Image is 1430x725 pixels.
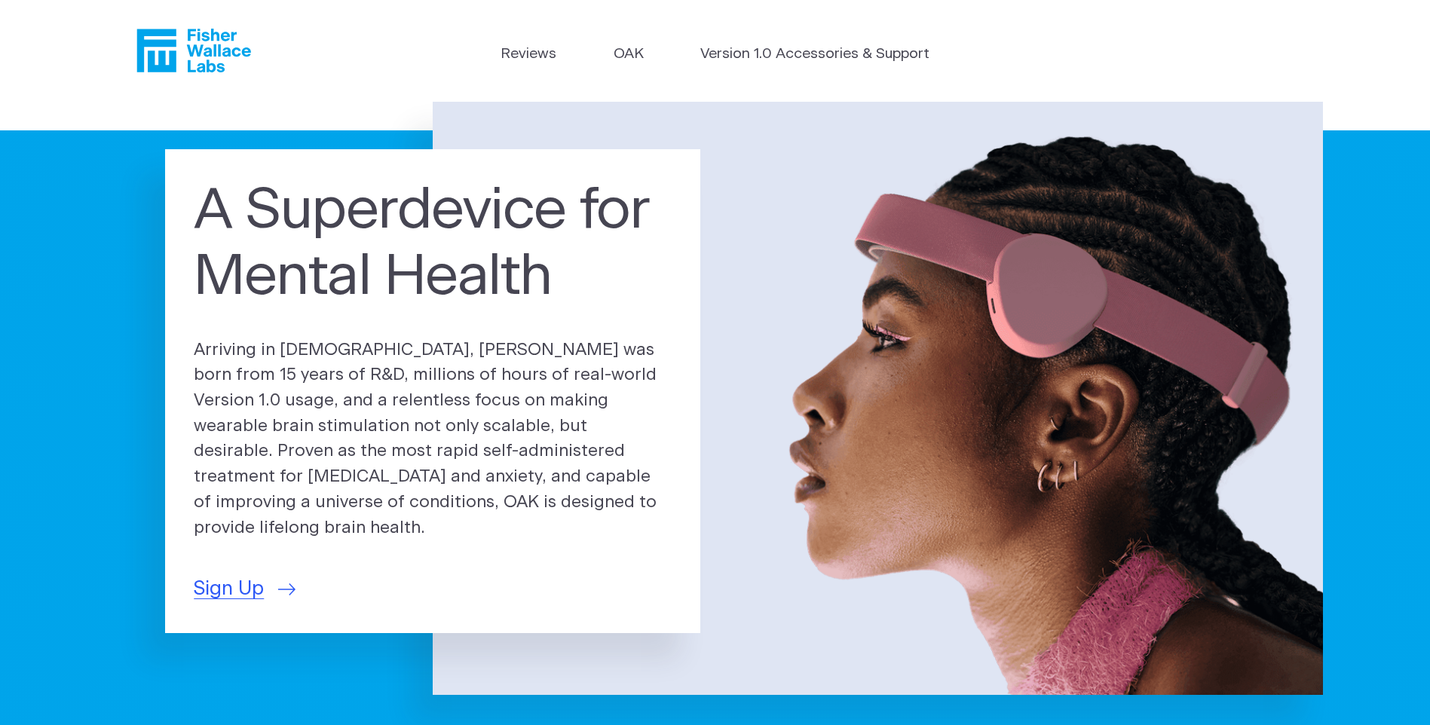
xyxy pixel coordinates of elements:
[194,178,672,310] h1: A Superdevice for Mental Health
[194,338,672,541] p: Arriving in [DEMOGRAPHIC_DATA], [PERSON_NAME] was born from 15 years of R&D, millions of hours of...
[614,44,644,66] a: OAK
[136,29,251,72] a: Fisher Wallace
[700,44,929,66] a: Version 1.0 Accessories & Support
[194,574,264,604] span: Sign Up
[194,574,295,604] a: Sign Up
[501,44,556,66] a: Reviews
